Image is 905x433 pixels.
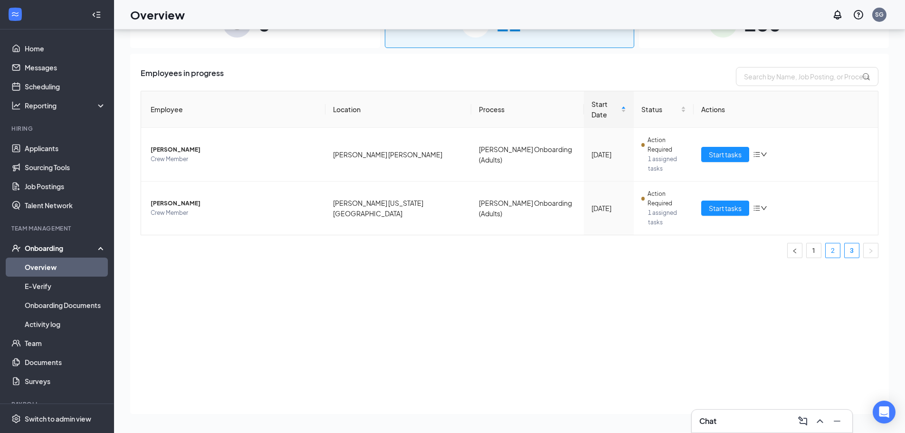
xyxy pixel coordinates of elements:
span: 1 assigned tasks [648,208,686,227]
div: Onboarding [25,243,98,253]
li: 2 [825,243,840,258]
span: Start tasks [709,203,742,213]
button: Start tasks [701,147,749,162]
td: [PERSON_NAME] Onboarding (Adults) [471,182,584,235]
div: SG [875,10,884,19]
a: 2 [826,243,840,258]
button: ComposeMessage [795,414,810,429]
th: Location [325,91,471,128]
button: ChevronUp [812,414,828,429]
button: Minimize [829,414,845,429]
li: 3 [844,243,859,258]
a: 1 [807,243,821,258]
li: 1 [806,243,821,258]
span: left [792,248,798,254]
a: Documents [25,353,106,372]
li: Previous Page [787,243,802,258]
span: Action Required [648,189,686,208]
svg: Minimize [831,415,843,427]
svg: UserCheck [11,243,21,253]
svg: Notifications [832,9,843,20]
th: Status [634,91,694,128]
span: Crew Member [151,208,318,218]
td: [PERSON_NAME] [US_STATE][GEOGRAPHIC_DATA] [325,182,471,235]
a: Applicants [25,139,106,158]
span: [PERSON_NAME] [151,145,318,154]
span: Start Date [591,99,619,120]
div: Reporting [25,101,106,110]
span: right [868,248,874,254]
td: [PERSON_NAME] [PERSON_NAME] [325,128,471,182]
div: [DATE] [591,149,626,160]
a: Messages [25,58,106,77]
div: Payroll [11,400,104,408]
div: Hiring [11,125,104,133]
svg: ChevronUp [814,415,826,427]
td: [PERSON_NAME] Onboarding (Adults) [471,128,584,182]
span: down [761,205,767,212]
button: right [863,243,878,258]
a: Team [25,334,106,353]
a: Surveys [25,372,106,391]
a: Talent Network [25,196,106,215]
li: Next Page [863,243,878,258]
div: Team Management [11,224,104,232]
div: Switch to admin view [25,414,91,423]
a: Sourcing Tools [25,158,106,177]
div: [DATE] [591,203,626,213]
input: Search by Name, Job Posting, or Process [736,67,878,86]
a: 3 [845,243,859,258]
span: Crew Member [151,154,318,164]
th: Process [471,91,584,128]
span: down [761,151,767,158]
button: left [787,243,802,258]
span: bars [753,204,761,212]
button: Start tasks [701,201,749,216]
span: 1 assigned tasks [648,154,686,173]
span: Employees in progress [141,67,224,86]
svg: Collapse [92,10,101,19]
svg: Settings [11,414,21,423]
div: Open Intercom Messenger [873,401,895,423]
a: Overview [25,258,106,277]
h3: Chat [699,416,716,426]
span: Action Required [648,135,686,154]
a: Scheduling [25,77,106,96]
svg: WorkstreamLogo [10,10,20,19]
svg: ComposeMessage [797,415,809,427]
a: Home [25,39,106,58]
a: Onboarding Documents [25,296,106,315]
th: Actions [694,91,878,128]
span: Status [641,104,679,115]
a: E-Verify [25,277,106,296]
span: Start tasks [709,149,742,160]
a: Job Postings [25,177,106,196]
svg: QuestionInfo [853,9,864,20]
span: bars [753,151,761,158]
h1: Overview [130,7,185,23]
span: [PERSON_NAME] [151,199,318,208]
svg: Analysis [11,101,21,110]
a: Activity log [25,315,106,334]
th: Employee [141,91,325,128]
